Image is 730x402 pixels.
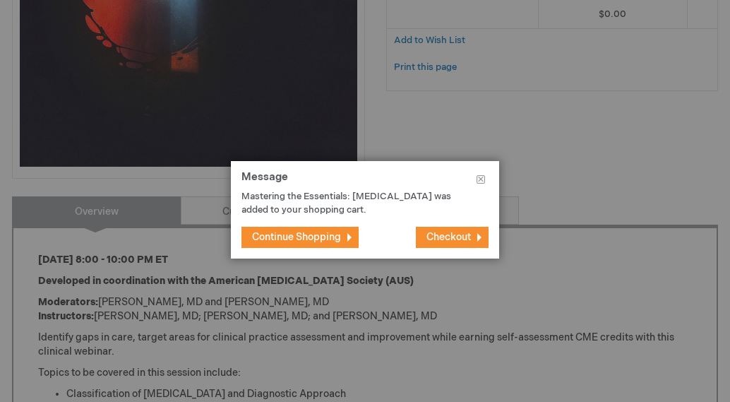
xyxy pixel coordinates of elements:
[426,231,471,243] span: Checkout
[241,190,467,216] p: Mastering the Essentials: [MEDICAL_DATA] was added to your shopping cart.
[252,231,341,243] span: Continue Shopping
[241,227,359,248] button: Continue Shopping
[416,227,489,248] button: Checkout
[241,172,489,191] h1: Message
